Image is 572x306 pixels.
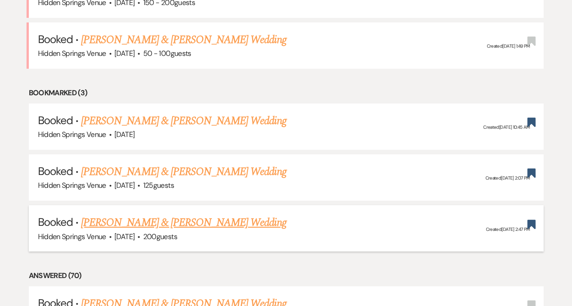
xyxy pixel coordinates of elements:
span: 125 guests [143,180,174,190]
span: Hidden Springs Venue [38,49,106,58]
li: Bookmarked (3) [29,87,544,99]
a: [PERSON_NAME] & [PERSON_NAME] Wedding [81,214,286,231]
span: Hidden Springs Venue [38,180,106,190]
span: Hidden Springs Venue [38,232,106,241]
span: [DATE] [114,49,135,58]
span: [DATE] [114,180,135,190]
span: [DATE] [114,130,135,139]
span: Created: [DATE] 2:07 PM [486,175,530,181]
li: Answered (70) [29,270,544,282]
span: Hidden Springs Venue [38,130,106,139]
span: Booked [38,164,73,178]
span: Booked [38,215,73,229]
a: [PERSON_NAME] & [PERSON_NAME] Wedding [81,113,286,129]
span: 50 - 100 guests [143,49,191,58]
a: [PERSON_NAME] & [PERSON_NAME] Wedding [81,32,286,48]
span: Booked [38,113,73,127]
span: Booked [38,32,73,46]
span: Created: [DATE] 2:47 PM [486,226,530,232]
span: Created: [DATE] 10:45 AM [483,124,529,130]
span: 200 guests [143,232,177,241]
a: [PERSON_NAME] & [PERSON_NAME] Wedding [81,164,286,180]
span: Created: [DATE] 1:49 PM [487,44,530,49]
span: [DATE] [114,232,135,241]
